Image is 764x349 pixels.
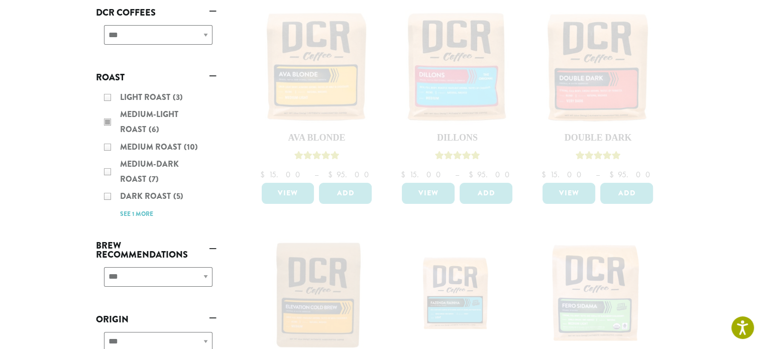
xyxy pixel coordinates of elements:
[96,237,216,263] a: Brew Recommendations
[96,86,216,225] div: Roast
[96,69,216,86] a: Roast
[96,21,216,57] div: DCR Coffees
[96,4,216,21] a: DCR Coffees
[96,311,216,328] a: Origin
[96,263,216,299] div: Brew Recommendations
